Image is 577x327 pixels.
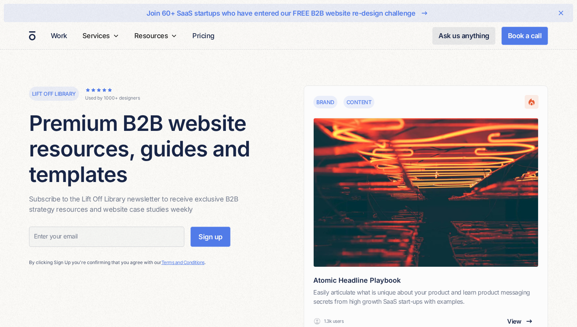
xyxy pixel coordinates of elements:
[29,259,230,266] div: By clicking Sign Up you're confirming that you agree with our .
[48,28,70,43] a: Work
[189,28,218,43] a: Pricing
[134,31,168,41] div: Resources
[29,227,185,247] input: Enter your email
[32,90,76,98] p: Lift off library
[29,227,230,253] form: Subscribe Form
[131,22,181,49] div: Resources
[29,31,35,41] a: home
[82,31,110,41] div: Services
[324,318,343,325] p: 1.3k users
[313,276,538,285] h2: Atomic Headline Playbook
[313,288,538,306] p: Easily articulate what is unique about your product and learn product messaging secrets from high...
[190,227,230,247] input: Sign up
[147,8,415,18] div: Join 60+ SaaS startups who have entered our FREE B2B website re-design challenge
[29,111,261,188] h1: Premium B2B website resources, guides and templates
[29,194,261,214] p: Subscribe to the Lift Off Library newsletter to receive exclusive B2B strategy resources and webs...
[501,27,548,45] a: Book a call
[507,317,521,326] div: View
[161,259,205,265] a: Terms and Conditions
[432,27,495,45] a: Ask us anything
[85,95,140,101] div: Used by 1000+ designers
[28,7,549,19] a: Join 60+ SaaS startups who have entered our FREE B2B website re-design challenge
[79,22,122,49] div: Services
